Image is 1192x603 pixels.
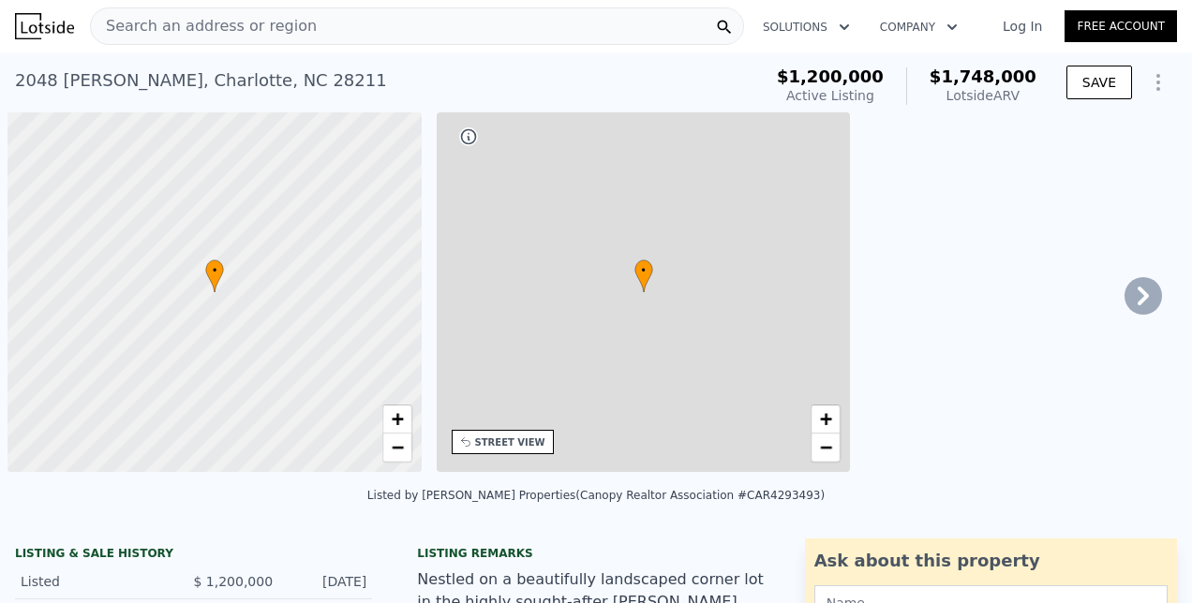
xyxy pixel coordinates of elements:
img: Lotside [15,13,74,39]
div: Ask about this property [814,548,1168,574]
a: Free Account [1065,10,1177,42]
button: SAVE [1066,66,1132,99]
span: − [820,435,832,459]
span: $1,748,000 [930,66,1036,86]
span: Active Listing [786,88,874,103]
div: • [634,259,653,292]
a: Zoom in [383,405,411,434]
a: Zoom out [383,434,411,462]
span: + [820,407,832,431]
a: Log In [980,17,1065,36]
div: Listing remarks [417,546,774,561]
span: • [634,262,653,279]
span: $ 1,200,000 [193,574,273,589]
button: Company [865,10,973,44]
div: Listed by [PERSON_NAME] Properties (Canopy Realtor Association #CAR4293493) [367,489,825,502]
span: Search an address or region [91,15,317,37]
a: Zoom out [812,434,840,462]
button: Show Options [1140,64,1177,101]
span: $1,200,000 [777,66,884,86]
div: • [205,259,224,292]
span: + [391,407,403,431]
div: STREET VIEW [475,435,545,449]
div: [DATE] [288,572,366,591]
span: • [205,262,224,279]
div: Lotside ARV [930,86,1036,105]
span: − [391,435,403,459]
button: Solutions [748,10,865,44]
a: Zoom in [812,405,840,434]
div: 2048 [PERSON_NAME] , Charlotte , NC 28211 [15,67,387,94]
div: LISTING & SALE HISTORY [15,546,372,565]
div: Listed [21,572,178,591]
